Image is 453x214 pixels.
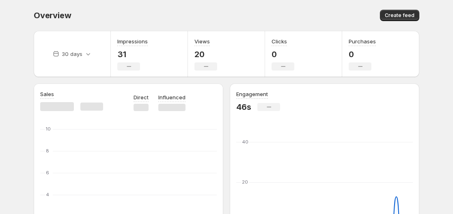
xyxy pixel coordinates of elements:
h3: Views [194,37,210,45]
h3: Clicks [272,37,287,45]
h3: Sales [40,90,54,98]
h3: Purchases [349,37,376,45]
h3: Impressions [117,37,148,45]
button: Create feed [380,10,419,21]
p: Direct [134,93,149,101]
p: Influenced [158,93,186,101]
text: 10 [46,126,51,132]
span: Create feed [385,12,414,19]
p: 0 [349,49,376,59]
p: 30 days [62,50,82,58]
p: 20 [194,49,217,59]
p: 0 [272,49,294,59]
text: 6 [46,170,49,175]
p: 31 [117,49,148,59]
text: 4 [46,192,49,197]
span: Overview [34,11,71,20]
p: 46s [236,102,251,112]
text: 20 [242,179,248,185]
text: 40 [242,139,248,145]
text: 8 [46,148,49,154]
h3: Engagement [236,90,268,98]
